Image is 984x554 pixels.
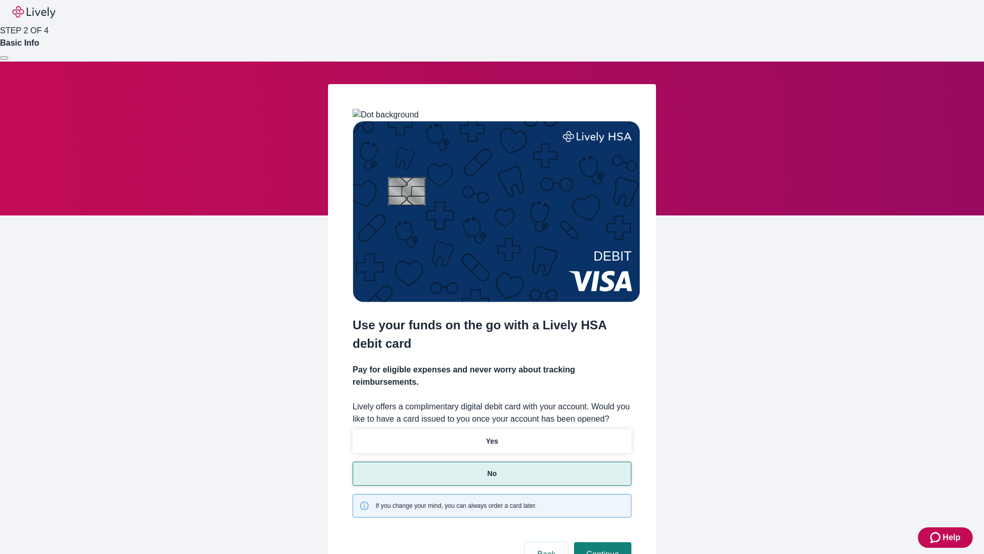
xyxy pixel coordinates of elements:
button: Yes [353,429,631,453]
p: No [487,468,497,479]
svg: Zendesk support icon [930,531,942,544]
p: Yes [486,436,498,447]
label: Lively offers a complimentary digital debit card with your account. Would you like to have a card... [353,401,631,425]
span: Help [942,531,960,544]
span: If you change your mind, you can always order a card later. [376,501,537,510]
img: Debit card [353,121,640,302]
h4: Pay for eligible expenses and never worry about tracking reimbursements. [353,364,631,388]
img: Lively [12,6,55,18]
h2: Use your funds on the go with a Lively HSA debit card [353,316,631,353]
img: Dot background [353,109,419,121]
button: No [353,462,631,486]
button: Zendesk support iconHelp [918,527,973,548]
